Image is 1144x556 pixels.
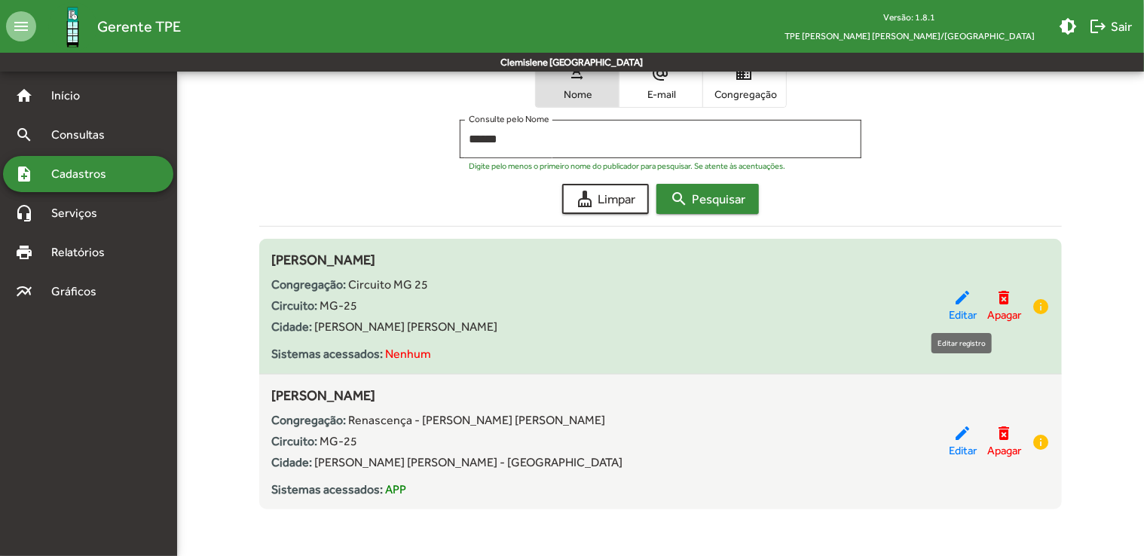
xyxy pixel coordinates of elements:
[314,455,622,469] span: [PERSON_NAME] [PERSON_NAME] - [GEOGRAPHIC_DATA]
[42,283,117,301] span: Gráficos
[949,442,977,460] span: Editar
[271,252,375,267] span: [PERSON_NAME]
[656,184,759,214] button: Pesquisar
[1089,13,1132,40] span: Sair
[271,455,312,469] strong: Cidade:
[271,482,383,496] strong: Sistemas acessados:
[772,8,1047,26] div: Versão: 1.8.1
[36,2,181,51] a: Gerente TPE
[348,413,605,427] span: Renascença - [PERSON_NAME] [PERSON_NAME]
[271,413,346,427] strong: Congregação:
[670,185,745,212] span: Pesquisar
[348,277,428,292] span: Circuito MG 25
[1083,13,1138,40] button: Sair
[670,190,688,208] mat-icon: search
[42,126,124,144] span: Consultas
[320,434,357,448] span: MG-25
[996,289,1014,307] mat-icon: delete_forever
[271,319,312,334] strong: Cidade:
[314,319,497,334] span: [PERSON_NAME] [PERSON_NAME]
[772,26,1047,45] span: TPE [PERSON_NAME] [PERSON_NAME]/[GEOGRAPHIC_DATA]
[987,307,1021,324] span: Apagar
[15,243,33,261] mat-icon: print
[15,165,33,183] mat-icon: note_add
[536,58,619,107] button: Nome
[652,64,670,82] mat-icon: alternate_email
[707,87,782,101] span: Congregação
[469,161,785,170] mat-hint: Digite pelo menos o primeiro nome do publicador para pesquisar. Se atente às acentuações.
[954,289,972,307] mat-icon: edit
[97,14,181,38] span: Gerente TPE
[320,298,357,313] span: MG-25
[271,298,317,313] strong: Circuito:
[954,424,972,442] mat-icon: edit
[271,434,317,448] strong: Circuito:
[15,283,33,301] mat-icon: multiline_chart
[987,442,1021,460] span: Apagar
[1089,17,1107,35] mat-icon: logout
[949,307,977,324] span: Editar
[540,87,615,101] span: Nome
[48,2,97,51] img: Logo
[271,347,383,361] strong: Sistemas acessados:
[576,185,635,212] span: Limpar
[385,482,406,496] span: APP
[623,87,699,101] span: E-mail
[271,387,375,403] span: [PERSON_NAME]
[736,64,754,82] mat-icon: domain
[15,87,33,105] mat-icon: home
[6,11,36,41] mat-icon: menu
[15,204,33,222] mat-icon: headset_mic
[385,347,431,361] span: Nenhum
[1059,17,1077,35] mat-icon: brightness_medium
[619,58,702,107] button: E-mail
[576,190,594,208] mat-icon: cleaning_services
[1032,433,1050,451] mat-icon: info
[42,87,102,105] span: Início
[562,184,649,214] button: Limpar
[271,277,346,292] strong: Congregação:
[996,424,1014,442] mat-icon: delete_forever
[42,165,126,183] span: Cadastros
[42,204,118,222] span: Serviços
[1032,298,1050,316] mat-icon: info
[703,58,786,107] button: Congregação
[42,243,124,261] span: Relatórios
[15,126,33,144] mat-icon: search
